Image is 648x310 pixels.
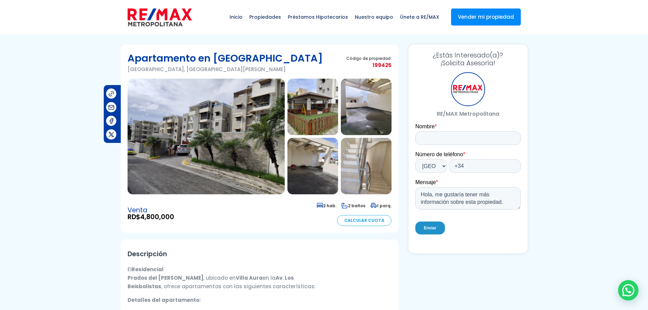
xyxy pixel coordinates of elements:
img: Compartir [108,90,115,97]
span: Detalles del apartamento: [128,296,201,304]
strong: Villa Aura [236,274,263,281]
span: 1 parq. [370,203,392,209]
span: 199425 [346,61,392,69]
span: 2 hab. [317,203,336,209]
a: Calcular Cuota [337,215,392,226]
span: 4,800,000 [140,212,174,222]
p: [GEOGRAPHIC_DATA], [GEOGRAPHIC_DATA][PERSON_NAME] [128,65,323,74]
img: Apartamento en Villa Aura [341,79,392,135]
div: RE/MAX Metropolitana [451,72,485,106]
img: Apartamento en Villa Aura [341,138,392,194]
img: Apartamento en Villa Aura [287,79,338,135]
h2: Descripción [128,246,392,262]
span: RD$ [128,214,174,221]
span: Código de propiedad: [346,56,392,61]
iframe: Form 0 [415,123,521,246]
span: Únete a RE/MAX [397,7,443,27]
img: Apartamento en Villa Aura [287,138,338,194]
h3: ¡Solicita Asesoría! [415,51,521,67]
span: Nuestro equipo [351,7,397,27]
span: ¿Estás Interesado(a)? [415,51,521,59]
img: Compartir [108,117,115,125]
span: Venta [128,207,174,214]
img: Apartamento en Villa Aura [128,79,285,194]
span: Préstamos Hipotecarios [284,7,351,27]
a: Vender mi propiedad [451,9,521,26]
span: Propiedades [246,7,284,27]
p: RE/MAX Metropolitana [415,110,521,118]
span: Inicio [226,7,246,27]
span: 2 baños [342,203,365,209]
img: Compartir [108,104,115,111]
span: El , ubicado en en la , ofrece apartamentos con las siguientes características: [128,266,316,290]
img: Compartir [108,131,115,138]
h1: Apartamento en [GEOGRAPHIC_DATA] [128,51,323,65]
